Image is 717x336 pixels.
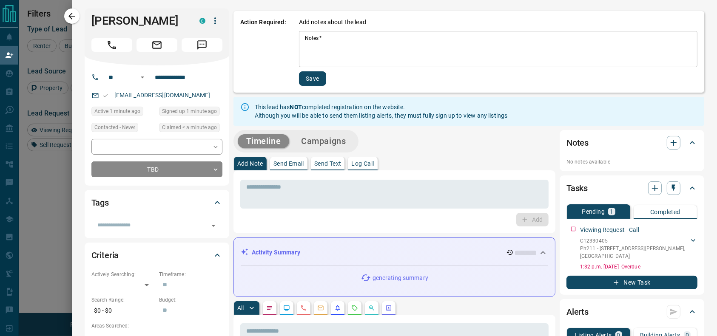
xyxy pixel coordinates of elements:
[273,161,304,167] p: Send Email
[237,305,244,311] p: All
[580,245,689,260] p: Ph211 - [STREET_ADDRESS][PERSON_NAME] , [GEOGRAPHIC_DATA]
[317,305,324,311] svg: Emails
[159,123,222,135] div: Tue Aug 12 2025
[91,245,222,265] div: Criteria
[114,92,211,99] a: [EMAIL_ADDRESS][DOMAIN_NAME]
[299,71,326,86] button: Save
[314,161,341,167] p: Send Text
[566,178,697,198] div: Tasks
[159,296,222,304] p: Budget:
[162,107,217,116] span: Signed up 1 minute ago
[91,196,109,209] h2: Tags
[293,134,354,148] button: Campaigns
[182,38,222,52] span: Message
[368,305,375,311] svg: Opportunities
[566,181,588,195] h2: Tasks
[91,161,222,177] div: TBD
[137,38,177,52] span: Email
[351,161,374,167] p: Log Call
[94,123,135,132] span: Contacted - Never
[582,209,605,215] p: Pending
[650,209,680,215] p: Completed
[137,72,148,82] button: Open
[373,274,428,282] p: generating summary
[91,107,155,119] div: Tue Aug 12 2025
[580,263,697,271] p: 1:32 p.m. [DATE] - Overdue
[351,305,358,311] svg: Requests
[566,305,589,319] h2: Alerts
[91,192,222,213] div: Tags
[610,209,613,215] p: 1
[580,226,639,234] p: Viewing Request - Call
[252,248,300,257] p: Activity Summary
[159,107,222,119] div: Tue Aug 12 2025
[566,133,697,153] div: Notes
[102,93,108,99] svg: Email Valid
[300,305,307,311] svg: Calls
[566,158,697,166] p: No notes available
[91,322,222,330] p: Areas Searched:
[566,136,589,150] h2: Notes
[241,245,548,260] div: Activity Summary
[240,18,286,86] p: Action Required:
[94,107,140,116] span: Active 1 minute ago
[91,14,187,28] h1: [PERSON_NAME]
[566,276,697,289] button: New Task
[91,248,119,262] h2: Criteria
[290,104,302,110] strong: NOT
[385,305,392,311] svg: Agent Actions
[255,99,508,123] div: This lead has completed registration on the website. Although you will be able to send them listi...
[283,305,290,311] svg: Lead Browsing Activity
[266,305,273,311] svg: Notes
[91,38,132,52] span: Call
[299,18,366,27] p: Add notes about the lead
[162,123,217,132] span: Claimed < a minute ago
[566,302,697,322] div: Alerts
[334,305,341,311] svg: Listing Alerts
[237,161,263,167] p: Add Note
[91,304,155,318] p: $0 - $0
[580,237,689,245] p: C12330405
[159,271,222,278] p: Timeframe:
[238,134,290,148] button: Timeline
[199,18,205,24] div: condos.ca
[91,271,155,278] p: Actively Searching:
[580,235,697,262] div: C12330405Ph211 - [STREET_ADDRESS][PERSON_NAME],[GEOGRAPHIC_DATA]
[208,220,219,232] button: Open
[91,296,155,304] p: Search Range:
